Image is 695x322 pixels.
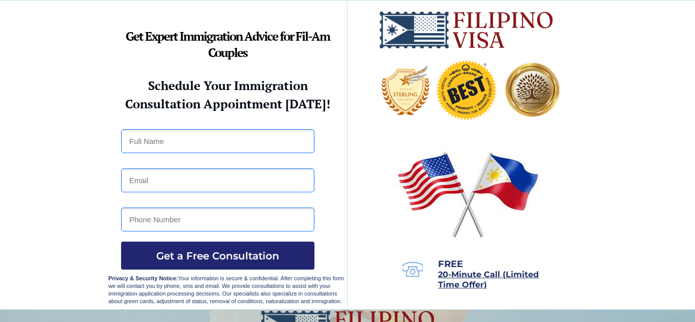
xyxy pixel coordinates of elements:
[438,271,539,289] a: 20-Minute Call (Limited Time Offer)
[108,275,344,304] span: Your information is secure & confidential. After completing this form we will contact you by phon...
[121,168,314,192] input: Email
[125,96,330,112] strong: Consultation Appointment [DATE]!
[438,270,539,289] span: 20-Minute Call (Limited Time Offer)
[121,129,314,153] input: Full Name
[121,242,314,270] button: Get a Free Consultation
[121,250,314,262] span: Get a Free Consultation
[148,77,308,94] strong: Schedule Your Immigration
[126,28,330,61] strong: Get Expert Immigration Advice for Fil-Am Couples
[121,208,314,231] input: Phone Number
[438,258,463,270] span: FREE
[108,275,178,281] strong: Privacy & Security Notice:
